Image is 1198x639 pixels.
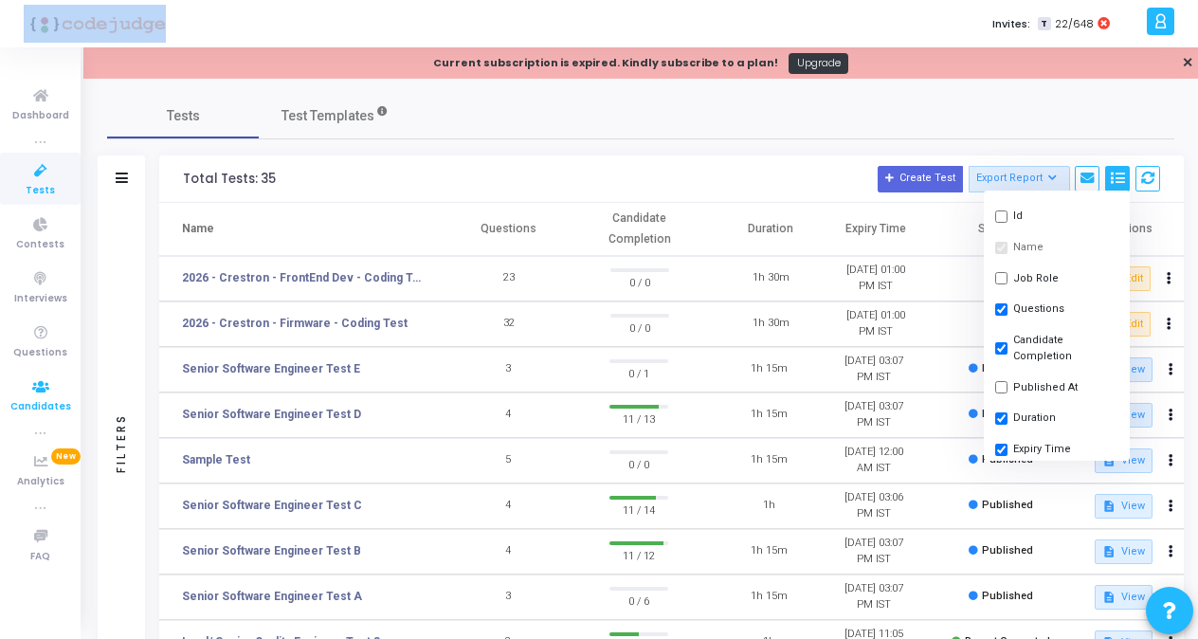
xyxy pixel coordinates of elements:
button: View [1095,539,1153,564]
td: [DATE] 03:07 PM IST [821,529,925,575]
td: 1h 30m [717,301,823,347]
td: 1h 15m [717,438,821,484]
a: ✕ [1182,53,1193,73]
span: 0 / 1 [609,363,668,382]
span: Test Templates [281,106,374,126]
td: 1h 15m [717,393,821,438]
th: Candidate Completion [561,203,717,256]
div: Filters [113,338,130,547]
td: [DATE] 03:07 PM IST [821,393,925,438]
span: Analytics [17,474,64,490]
a: Senior Software Engineer Test D [182,406,361,423]
th: Actions [1079,203,1184,256]
td: 1h 15m [717,529,821,575]
span: 0 / 6 [609,591,668,610]
span: Dashboard [12,108,69,124]
a: Senior Software Engineer Test E [182,360,360,377]
span: 11 / 14 [609,500,668,519]
img: logo [24,5,166,43]
a: Upgrade [789,53,848,74]
td: [DATE] 03:06 PM IST [821,484,925,529]
a: Senior Software Engineer Test C [182,497,362,514]
td: 1h 15m [717,575,821,620]
div: Current subscription is expired. Kindly subscribe to a plan! [433,55,778,71]
mat-icon: description [1102,545,1116,558]
td: 1h 30m [717,256,823,301]
div: Total Tests: 35 [183,172,276,187]
a: Sample Test [182,451,250,468]
button: Questions [984,294,1130,325]
td: [DATE] 01:00 PM IST [824,301,929,347]
button: Create Test [878,166,963,192]
td: 4 [456,393,560,438]
td: 23 [456,256,561,301]
button: View [1095,494,1153,519]
th: Questions [456,203,561,256]
th: Status [929,203,1079,256]
span: New [51,448,81,465]
mat-icon: description [1102,591,1116,604]
button: Published At [984,373,1130,404]
button: Name [984,232,1130,264]
button: Expiry Time [984,434,1130,466]
td: 5 [456,438,560,484]
button: View [1095,585,1153,610]
th: Expiry Time [824,203,929,256]
td: 3 [456,347,560,393]
span: 11 / 12 [609,545,668,564]
td: 4 [456,484,560,529]
a: 2026 - Crestron - Firmware - Coding Test [182,315,408,332]
td: [DATE] 03:07 PM IST [821,347,925,393]
span: Published [982,544,1033,557]
button: Export Report [969,166,1070,192]
button: Job Role [984,264,1130,295]
span: Published [982,453,1033,466]
span: FAQ [30,549,50,565]
mat-icon: description [1102,500,1116,513]
td: 3 [456,575,560,620]
button: Duration [984,403,1130,434]
label: Invites: [992,16,1030,32]
span: Published [982,590,1033,602]
a: 2026 - Crestron - FrontEnd Dev - Coding Test [182,269,425,286]
th: Duration [717,203,823,256]
span: Published [982,362,1033,374]
span: Tests [167,106,200,126]
th: Name [159,203,456,256]
td: [DATE] 03:07 PM IST [821,575,925,620]
span: Tests [26,183,55,199]
span: Candidates [10,399,71,415]
span: 0 / 0 [610,318,670,337]
span: Contests [16,237,64,253]
span: 22/648 [1055,16,1094,32]
span: Questions [13,345,67,361]
td: [DATE] 12:00 AM IST [821,438,925,484]
span: 0 / 0 [609,454,668,473]
span: 0 / 0 [610,272,670,291]
span: T [1038,17,1050,31]
span: 11 / 13 [609,409,668,428]
td: 1h [717,484,821,529]
button: Id [984,201,1130,232]
span: Interviews [14,291,67,307]
td: 1h 15m [717,347,821,393]
a: Senior Software Engineer Test A [182,588,362,605]
button: Candidate Completion [984,325,1130,372]
td: [DATE] 01:00 PM IST [824,256,929,301]
span: Published [982,499,1033,511]
td: 4 [456,529,560,575]
span: Published [982,408,1033,420]
a: Senior Software Engineer Test B [182,542,361,559]
td: 32 [456,301,561,347]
